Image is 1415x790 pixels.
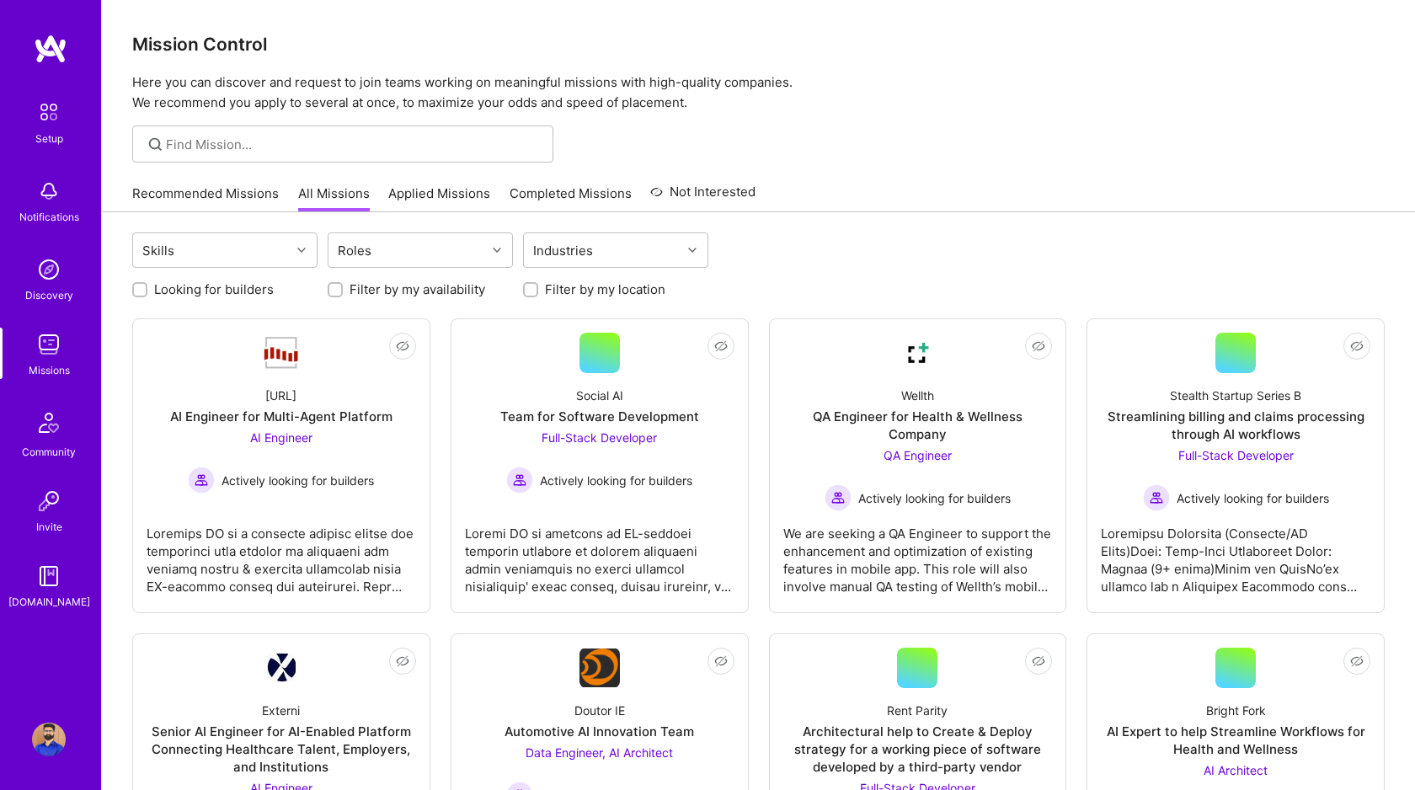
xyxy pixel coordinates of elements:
[170,408,392,425] div: AI Engineer for Multi-Agent Platform
[783,511,1053,595] div: We are seeking a QA Engineer to support the enhancement and optimization of existing features in ...
[574,702,625,719] div: Doutor IE
[1032,339,1045,353] i: icon EyeClosed
[500,408,699,425] div: Team for Software Development
[650,182,756,212] a: Not Interested
[540,472,692,489] span: Actively looking for builders
[825,484,852,511] img: Actively looking for builders
[22,443,76,461] div: Community
[396,339,409,353] i: icon EyeClosed
[897,333,937,373] img: Company Logo
[138,238,179,263] div: Skills
[350,280,485,298] label: Filter by my availability
[858,489,1011,507] span: Actively looking for builders
[222,472,374,489] span: Actively looking for builders
[1177,489,1329,507] span: Actively looking for builders
[250,430,312,445] span: AI Engineer
[32,253,66,286] img: discovery
[28,723,70,756] a: User Avatar
[267,654,296,682] img: Company Logo
[35,130,63,147] div: Setup
[714,654,728,668] i: icon EyeClosed
[32,723,66,756] img: User Avatar
[32,484,66,518] img: Invite
[1032,654,1045,668] i: icon EyeClosed
[132,184,279,212] a: Recommended Missions
[783,408,1053,443] div: QA Engineer for Health & Wellness Company
[1101,723,1370,758] div: AI Expert to help Streamline Workflows for Health and Wellness
[19,208,79,226] div: Notifications
[576,387,623,404] div: Social AI
[887,702,948,719] div: Rent Parity
[1178,448,1294,462] span: Full-Stack Developer
[465,511,734,595] div: Loremi DO si ametcons ad EL-seddoei temporin utlabore et dolorem aliquaeni admin veniamquis no ex...
[297,246,306,254] i: icon Chevron
[465,333,734,599] a: Social AITeam for Software DevelopmentFull-Stack Developer Actively looking for buildersActively ...
[396,654,409,668] i: icon EyeClosed
[25,286,73,304] div: Discovery
[188,467,215,494] img: Actively looking for builders
[29,403,69,443] img: Community
[298,184,370,212] a: All Missions
[8,593,90,611] div: [DOMAIN_NAME]
[132,72,1385,113] p: Here you can discover and request to join teams working on meaningful missions with high-quality ...
[34,34,67,64] img: logo
[29,361,70,379] div: Missions
[714,339,728,353] i: icon EyeClosed
[147,723,416,776] div: Senior AI Engineer for AI-Enabled Platform Connecting Healthcare Talent, Employers, and Institutions
[166,136,541,153] input: Find Mission...
[1101,511,1370,595] div: Loremipsu Dolorsita (Consecte/AD Elits)Doei: Temp-Inci Utlaboreet Dolor: Magnaa (9+ enima)Minim v...
[388,184,490,212] a: Applied Missions
[542,430,657,445] span: Full-Stack Developer
[1204,763,1268,777] span: AI Architect
[506,467,533,494] img: Actively looking for builders
[545,280,665,298] label: Filter by my location
[32,174,66,208] img: bell
[579,649,620,687] img: Company Logo
[884,448,952,462] span: QA Engineer
[783,333,1053,599] a: Company LogoWellthQA Engineer for Health & Wellness CompanyQA Engineer Actively looking for build...
[262,702,300,719] div: Externi
[901,387,934,404] div: Wellth
[529,238,597,263] div: Industries
[1206,702,1266,719] div: Bright Fork
[146,135,165,154] i: icon SearchGrey
[1101,333,1370,599] a: Stealth Startup Series BStreamlining billing and claims processing through AI workflowsFull-Stack...
[265,387,296,404] div: [URL]
[1350,339,1364,353] i: icon EyeClosed
[154,280,274,298] label: Looking for builders
[31,94,67,130] img: setup
[526,745,673,760] span: Data Engineer, AI Architect
[32,328,66,361] img: teamwork
[510,184,632,212] a: Completed Missions
[505,723,694,740] div: Automotive AI Innovation Team
[688,246,697,254] i: icon Chevron
[493,246,501,254] i: icon Chevron
[36,518,62,536] div: Invite
[32,559,66,593] img: guide book
[1101,408,1370,443] div: Streamlining billing and claims processing through AI workflows
[132,34,1385,55] h3: Mission Control
[1143,484,1170,511] img: Actively looking for builders
[147,511,416,595] div: Loremips DO si a consecte adipisc elitse doe temporinci utla etdolor ma aliquaeni adm veniamq nos...
[1350,654,1364,668] i: icon EyeClosed
[147,333,416,599] a: Company Logo[URL]AI Engineer for Multi-Agent PlatformAI Engineer Actively looking for buildersAct...
[1170,387,1301,404] div: Stealth Startup Series B
[261,335,302,371] img: Company Logo
[783,723,1053,776] div: Architectural help to Create & Deploy strategy for a working piece of software developed by a thi...
[334,238,376,263] div: Roles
